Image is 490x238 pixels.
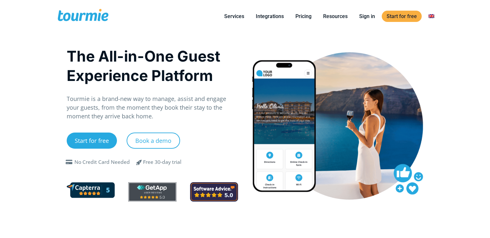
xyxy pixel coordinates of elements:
a: Pricing [291,12,316,20]
div: No Credit Card Needed [74,158,130,166]
a: Switch to [424,12,439,20]
a: Book a demo [127,133,180,149]
a: Start for free [382,11,422,22]
a: Resources [318,12,352,20]
a: Sign in [354,12,380,20]
span:  [131,158,147,166]
span:  [64,160,74,165]
a: Start for free [67,133,117,149]
div: Free 30-day trial [143,158,181,166]
p: Tourmie is a brand-new way to manage, assist and engage your guests, from the moment they book th... [67,94,238,121]
a: Services [219,12,249,20]
h1: The All-in-One Guest Experience Platform [67,46,238,85]
a: Integrations [251,12,289,20]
